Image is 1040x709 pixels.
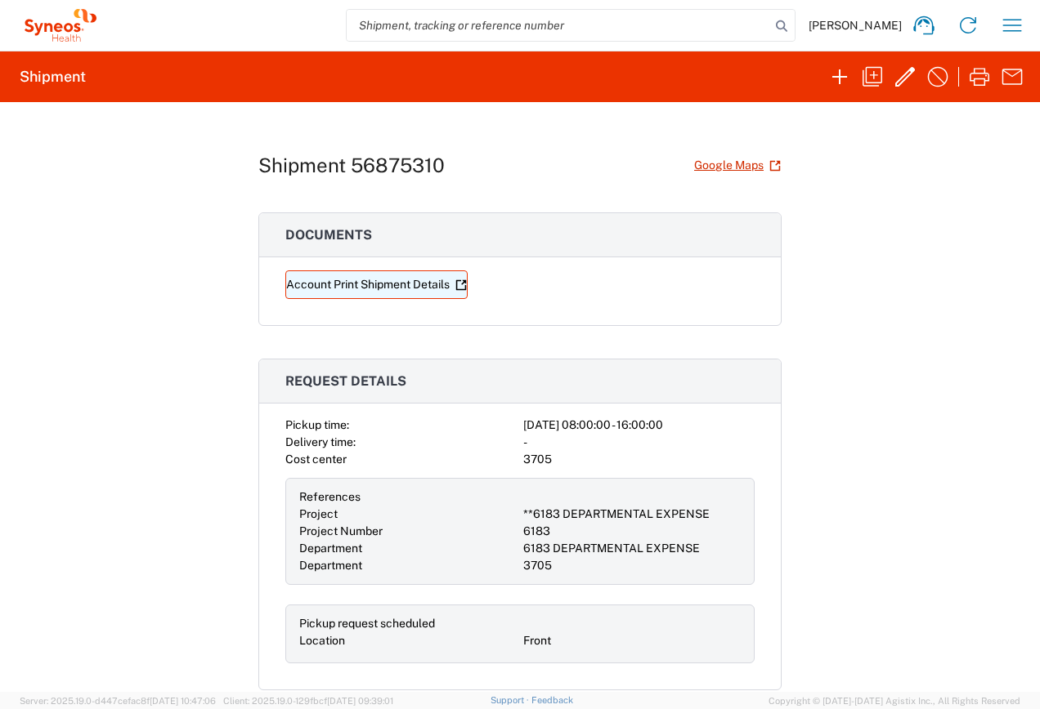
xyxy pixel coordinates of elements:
div: 3705 [523,451,755,468]
a: Feedback [531,695,573,705]
div: 6183 [523,523,741,540]
div: Department [299,557,517,574]
h2: Shipment [20,67,86,87]
span: Client: 2025.19.0-129fbcf [223,696,393,706]
input: Shipment, tracking or reference number [347,10,770,41]
span: Front [523,634,551,647]
div: Project [299,506,517,523]
div: Department [299,540,517,557]
h1: Shipment 56875310 [258,154,445,177]
span: Cost center [285,453,347,466]
span: Request details [285,373,406,389]
span: Copyright © [DATE]-[DATE] Agistix Inc., All Rights Reserved [769,693,1020,708]
span: Pickup time: [285,418,349,431]
span: [DATE] 09:39:01 [327,696,393,706]
span: Pickup request scheduled [299,617,435,630]
a: Support [491,695,531,705]
div: 3705 [523,557,741,574]
span: Location [299,634,345,647]
div: **6183 DEPARTMENTAL EXPENSE [523,506,741,523]
div: Project Number [299,523,517,540]
a: Google Maps [693,151,782,180]
span: Documents [285,227,372,243]
div: [DATE] 08:00:00 - 16:00:00 [523,417,755,434]
span: Delivery time: [285,435,356,448]
a: Account Print Shipment Details [285,270,468,299]
span: [PERSON_NAME] [809,18,902,33]
div: 6183 DEPARTMENTAL EXPENSE [523,540,741,557]
span: Server: 2025.19.0-d447cefac8f [20,696,216,706]
span: References [299,490,361,503]
div: - [523,434,755,451]
span: [DATE] 10:47:06 [150,696,216,706]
